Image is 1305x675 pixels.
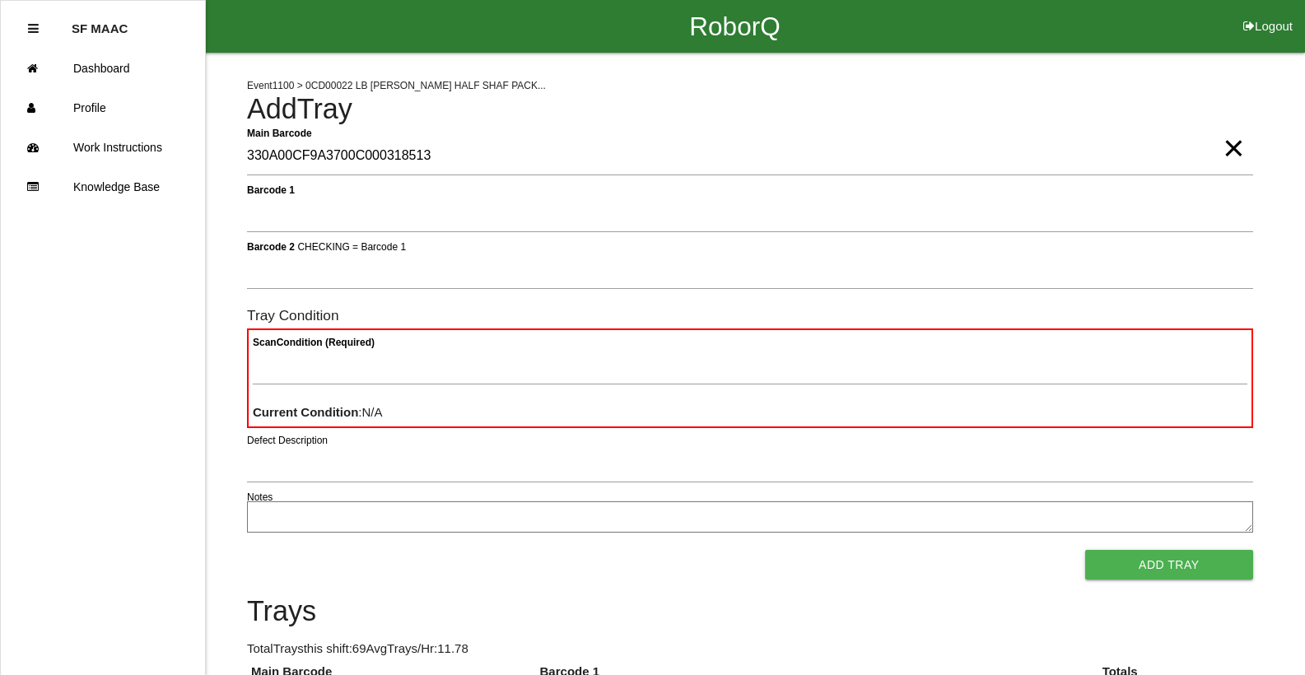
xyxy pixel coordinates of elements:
h4: Trays [247,596,1253,627]
b: Scan Condition (Required) [253,337,375,348]
p: Total Trays this shift: 69 Avg Trays /Hr: 11.78 [247,640,1253,659]
a: Work Instructions [1,128,205,167]
h6: Tray Condition [247,308,1253,324]
b: Barcode 2 [247,240,295,252]
div: Close [28,9,39,49]
b: Barcode 1 [247,184,295,195]
span: Event 1100 > 0CD00022 LB [PERSON_NAME] HALF SHAF PACK... [247,80,546,91]
label: Defect Description [247,433,328,448]
p: SF MAAC [72,9,128,35]
label: Notes [247,490,273,505]
a: Profile [1,88,205,128]
span: : N/A [253,405,383,419]
a: Knowledge Base [1,167,205,207]
b: Current Condition [253,405,358,419]
span: Clear Input [1223,115,1244,148]
b: Main Barcode [247,127,312,138]
button: Add Tray [1085,550,1253,580]
h4: Add Tray [247,94,1253,125]
span: CHECKING = Barcode 1 [297,240,406,252]
input: Required [247,137,1253,175]
a: Dashboard [1,49,205,88]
